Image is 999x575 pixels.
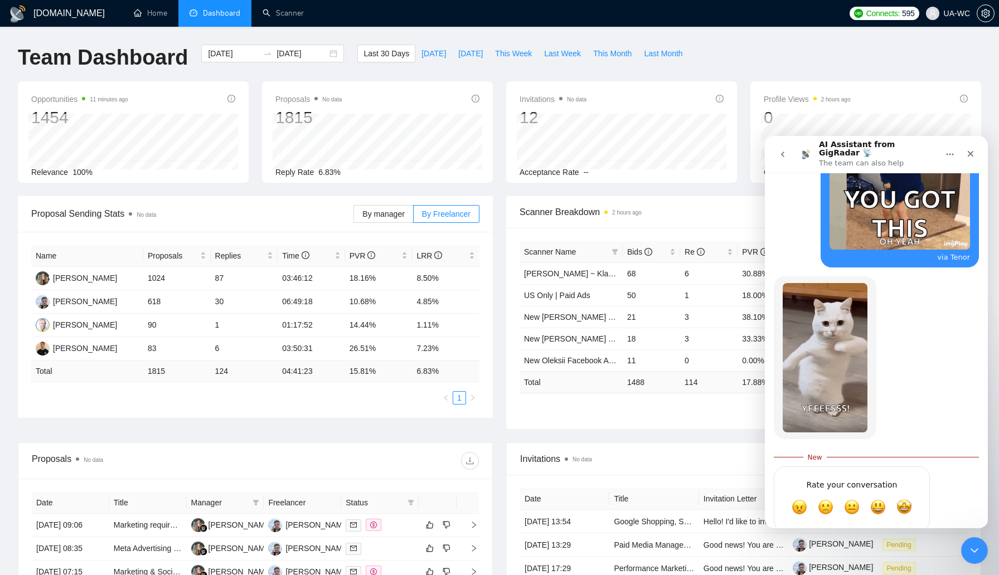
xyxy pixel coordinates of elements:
img: AP [36,342,50,355]
span: No data [84,457,103,463]
button: download [461,452,479,470]
span: mail [350,568,357,575]
button: like [423,542,437,555]
h1: Team Dashboard [18,45,188,71]
td: 90 [143,314,211,337]
span: Status [346,496,403,509]
span: This Week [495,47,532,60]
a: setting [977,9,995,18]
th: Freelancer [264,492,341,514]
td: 26.51% [345,337,413,360]
span: Time [282,251,309,260]
div: 0 [764,107,851,128]
span: Acceptance Rate [520,168,579,177]
a: LK[PERSON_NAME] [191,543,273,552]
span: Amazing [132,363,147,379]
a: SS[PERSON_NAME] [36,320,117,329]
li: 1 [453,391,466,405]
span: No data [567,96,586,103]
a: IG[PERSON_NAME] [268,520,350,529]
a: 1 [453,392,465,404]
span: Last Week [544,47,581,60]
span: Proposals [148,250,198,262]
div: [PERSON_NAME] [53,295,117,308]
td: 124 [211,360,278,382]
td: 18.00% [738,284,795,306]
span: Invitations [520,452,967,466]
span: info-circle [697,248,705,256]
a: New Oleksii Facebook Ads Other non-Specific - [GEOGRAPHIC_DATA]|[GEOGRAPHIC_DATA] [524,356,855,365]
a: Marketing required for Facebook, Mail Chimp and Many chat [114,520,323,529]
span: filter [250,494,261,511]
td: 6 [211,337,278,360]
span: info-circle [227,95,235,103]
td: 11 [623,349,680,371]
span: PVR [350,251,376,260]
td: 1815 [143,360,211,382]
th: Title [109,492,187,514]
a: homeHome [134,8,167,18]
img: SS [36,318,50,332]
span: Scanner Breakdown [520,205,968,219]
div: [PERSON_NAME] [208,542,273,554]
a: Pending [882,540,920,549]
span: Dashboard [203,8,240,18]
button: dislike [440,518,453,532]
th: Invitation Letter [699,488,788,510]
span: Bad [53,363,69,379]
span: info-circle [302,251,309,259]
span: [DATE] [421,47,446,60]
span: mail [350,522,357,528]
button: [DATE] [415,45,452,62]
time: 2 hours ago [612,209,642,216]
span: LRR [416,251,442,260]
td: 3 [680,328,738,349]
th: Title [609,488,699,510]
span: PVR [742,247,768,256]
img: OC [36,295,50,309]
a: IG[PERSON_NAME] [268,543,350,552]
td: 1488 [623,371,680,393]
span: mail [350,545,357,552]
button: Last 30 Days [357,45,415,62]
span: user [929,9,937,17]
div: AI Assistant from GigRadar 📡 says… [9,330,214,410]
span: swap-right [263,49,272,58]
span: No data [322,96,342,103]
div: 1815 [275,107,342,128]
td: 0.00% [738,349,795,371]
span: left [443,394,449,401]
span: Pending [882,539,916,551]
a: IG[PERSON_NAME] [36,273,117,282]
span: download [462,456,478,465]
span: info-circle [960,95,968,103]
td: 10.68% [345,290,413,314]
div: via Tenor [172,114,205,125]
span: Replies [215,250,265,262]
td: 3 [680,306,738,328]
span: Proposal Sending Stats [31,207,353,221]
span: Invitations [520,92,586,106]
td: 7.23% [412,337,479,360]
td: 18 [623,328,680,349]
td: Total [31,360,143,382]
span: Scanner Name [524,247,576,256]
span: dislike [443,520,450,529]
div: Dima says… [9,140,214,312]
td: Google Shopping, Search & Meta (Facebook + Instagram) Retargeting Campaigns [609,510,699,533]
span: No data [573,456,592,462]
td: 18.16% [345,267,413,290]
span: -- [584,168,589,177]
iframe: To enrich screen reader interactions, please activate Accessibility in Grammarly extension settings [765,136,988,528]
span: Great [105,363,121,379]
td: 83 [143,337,211,360]
a: [PERSON_NAME] [793,563,873,572]
span: Bids [627,247,652,256]
td: [DATE] 13:29 [520,533,609,557]
span: OK [79,363,95,379]
button: This Week [489,45,538,62]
